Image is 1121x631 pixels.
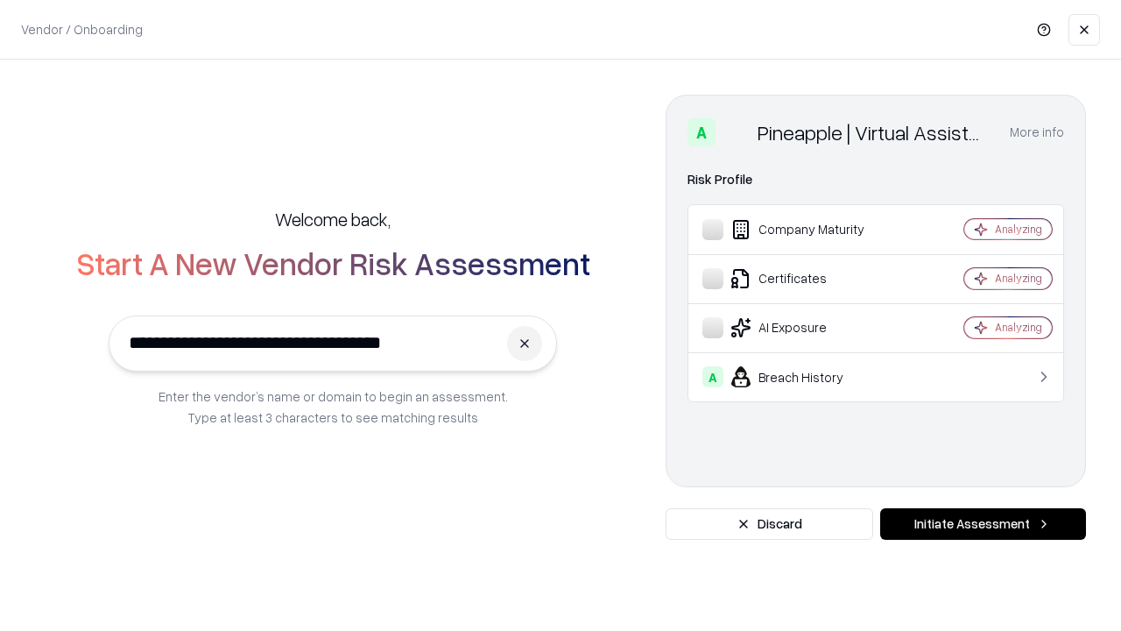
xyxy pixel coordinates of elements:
[702,366,723,387] div: A
[76,245,590,280] h2: Start A New Vendor Risk Assessment
[758,118,989,146] div: Pineapple | Virtual Assistant Agency
[880,508,1086,540] button: Initiate Assessment
[702,317,912,338] div: AI Exposure
[995,222,1042,237] div: Analyzing
[702,219,912,240] div: Company Maturity
[275,207,391,231] h5: Welcome back,
[687,169,1064,190] div: Risk Profile
[702,268,912,289] div: Certificates
[666,508,873,540] button: Discard
[1010,117,1064,148] button: More info
[723,118,751,146] img: Pineapple | Virtual Assistant Agency
[995,320,1042,335] div: Analyzing
[995,271,1042,286] div: Analyzing
[159,386,508,428] p: Enter the vendor’s name or domain to begin an assessment. Type at least 3 characters to see match...
[702,366,912,387] div: Breach History
[687,118,716,146] div: A
[21,20,143,39] p: Vendor / Onboarding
